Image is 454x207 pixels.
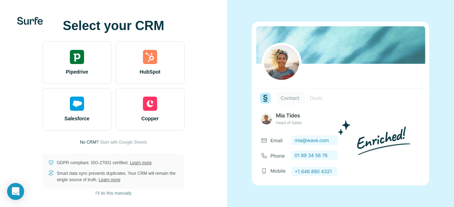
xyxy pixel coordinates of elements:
[130,160,151,165] a: Learn more
[100,139,147,145] button: Start with Google Sheets
[140,68,160,75] span: HubSpot
[65,115,90,122] span: Salesforce
[70,97,84,111] img: salesforce's logo
[99,177,120,182] a: Learn more
[143,50,157,64] img: hubspot's logo
[66,68,88,75] span: Pipedrive
[80,139,99,145] p: No CRM?
[142,115,159,122] span: Copper
[90,188,136,199] button: I’ll do this manually
[95,190,131,196] span: I’ll do this manually
[7,183,24,200] div: Open Intercom Messenger
[252,22,429,185] img: none image
[17,17,43,25] img: Surfe's logo
[57,160,151,166] p: GDPR compliant. ISO-27001 certified.
[57,170,179,183] p: Smart data sync prevents duplicates. Your CRM will remain the single source of truth.
[43,19,184,33] h1: Select your CRM
[143,97,157,111] img: copper's logo
[70,50,84,64] img: pipedrive's logo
